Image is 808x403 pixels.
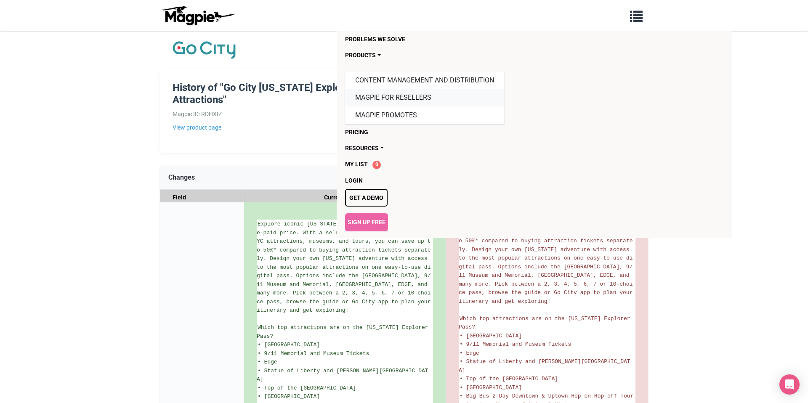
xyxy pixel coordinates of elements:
div: Products [345,72,504,124]
div: Magpie ID: RDHXIZ [173,109,468,119]
span: • 9/11 Memorial and Museum Tickets [258,350,369,357]
span: • Edge [460,350,479,356]
span: • Edge [258,359,277,365]
div: Field [160,190,244,205]
span: • Big Bus 2-Day Downtown & Uptown Hop-on Hop-off Tour [460,393,633,399]
a: Content Management and Distribution [345,72,504,89]
span: • [GEOGRAPHIC_DATA] [258,342,320,348]
span: 0 [372,161,381,169]
span: Explore iconic [US_STATE] with Go City for one low pre-paid price. With a selection of over 100 m... [459,212,636,305]
span: • [GEOGRAPHIC_DATA] [460,333,522,339]
a: Sign Up Free [345,213,388,231]
a: Problems we solve [345,31,627,47]
span: • [GEOGRAPHIC_DATA] [258,393,320,400]
div: Current Version [244,190,446,205]
span: • [GEOGRAPHIC_DATA] [460,384,522,391]
span: • Top of the [GEOGRAPHIC_DATA] [460,376,558,382]
a: Login [345,172,627,188]
a: My List 0 [345,156,627,172]
span: Which top attractions are on the [US_STATE] Explorer Pass? [257,324,431,339]
img: logo-ab69f6fb50320c5b225c76a69d11143b.png [160,5,236,26]
span: • Statue of Liberty and [PERSON_NAME][GEOGRAPHIC_DATA] [459,358,630,374]
a: Magpie for Resellers [345,89,504,106]
img: Company Logo [173,40,236,61]
span: • Statue of Liberty and [PERSON_NAME][GEOGRAPHIC_DATA] [257,368,428,383]
a: View product page [173,123,468,132]
a: Get a demo [345,189,388,207]
h1: History of "Go City [US_STATE] Explorer Pass: 2 to 10 Top Attractions" [173,82,468,106]
span: • Top of the [GEOGRAPHIC_DATA] [258,385,356,391]
a: Resources [345,140,627,156]
span: My List [345,161,368,167]
div: Changes [160,166,648,190]
div: Open Intercom Messenger [779,374,800,395]
a: Products [345,47,627,63]
span: Which top attractions are on the [US_STATE] Explorer Pass? [459,316,633,331]
a: Magpie Promotes [345,106,504,124]
a: Pricing [345,124,627,140]
span: Explore iconic [US_STATE] with Go City for one low pre-paid price. With a selection of over 100 m... [257,221,434,313]
span: • 9/11 Memorial and Museum Tickets [460,341,571,347]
